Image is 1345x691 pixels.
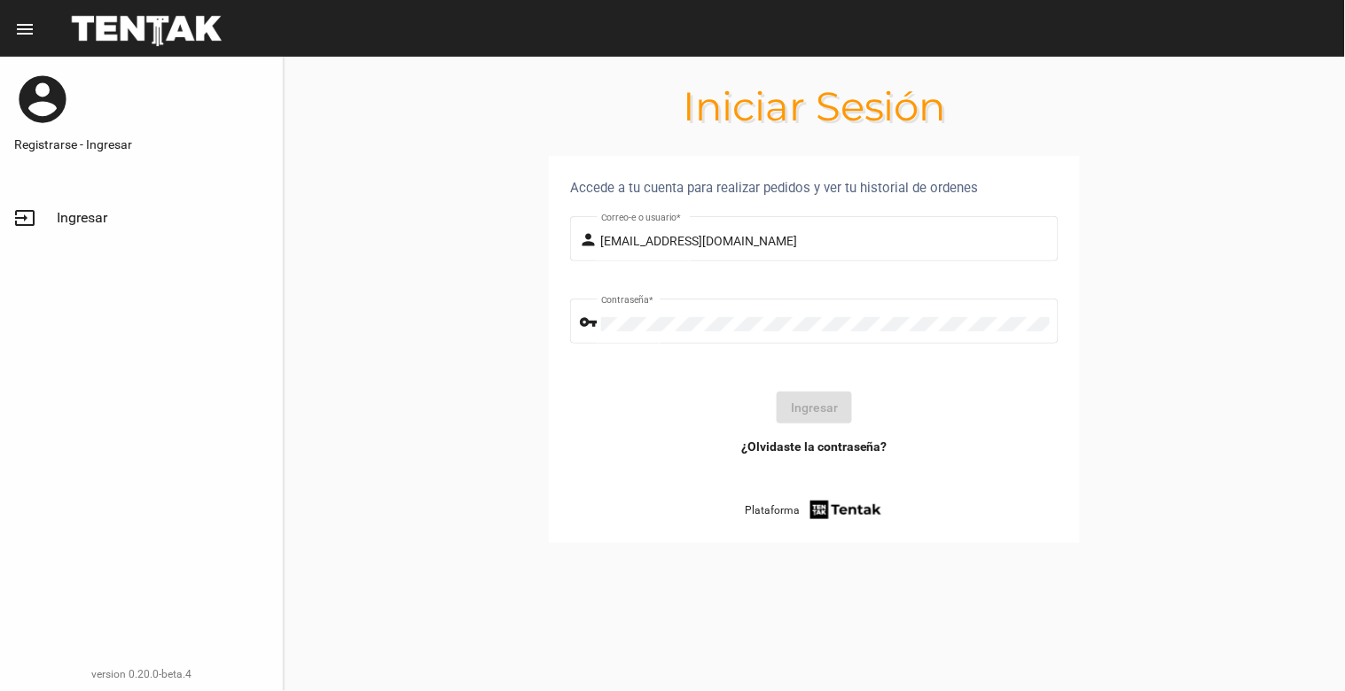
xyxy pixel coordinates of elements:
[570,177,1059,198] div: Accede a tu cuenta para realizar pedidos y ver tu historial de ordenes
[745,501,800,519] span: Plataforma
[808,498,884,522] img: tentak-firm.png
[14,665,269,683] div: version 0.20.0-beta.4
[57,209,107,227] span: Ingresar
[580,229,601,251] mat-icon: person
[745,498,884,522] a: Plataforma
[14,136,269,153] a: Registrarse - Ingresar
[284,92,1345,120] h1: Iniciar Sesión
[741,438,888,455] a: ¿Olvidaste la contraseña?
[14,71,71,128] mat-icon: account_circle
[14,19,35,40] mat-icon: menu
[14,207,35,229] mat-icon: input
[580,312,601,333] mat-icon: vpn_key
[777,392,852,423] button: Ingresar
